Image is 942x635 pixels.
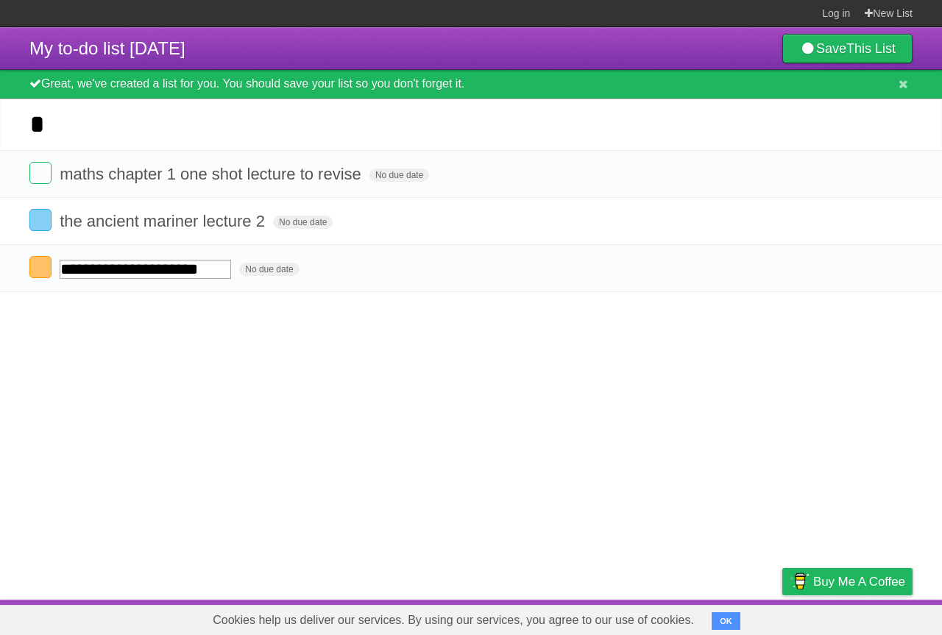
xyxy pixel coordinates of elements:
[782,568,913,595] a: Buy me a coffee
[790,569,810,594] img: Buy me a coffee
[60,212,269,230] span: the ancient mariner lecture 2
[29,256,52,278] label: Done
[369,168,429,182] span: No due date
[813,569,905,595] span: Buy me a coffee
[60,165,365,183] span: maths chapter 1 one shot lecture to revise
[820,603,913,631] a: Suggest a feature
[239,263,299,276] span: No due date
[763,603,801,631] a: Privacy
[29,209,52,231] label: Done
[713,603,746,631] a: Terms
[29,38,185,58] span: My to-do list [DATE]
[29,162,52,184] label: Done
[782,34,913,63] a: SaveThis List
[587,603,617,631] a: About
[635,603,695,631] a: Developers
[712,612,740,630] button: OK
[273,216,333,229] span: No due date
[198,606,709,635] span: Cookies help us deliver our services. By using our services, you agree to our use of cookies.
[846,41,896,56] b: This List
